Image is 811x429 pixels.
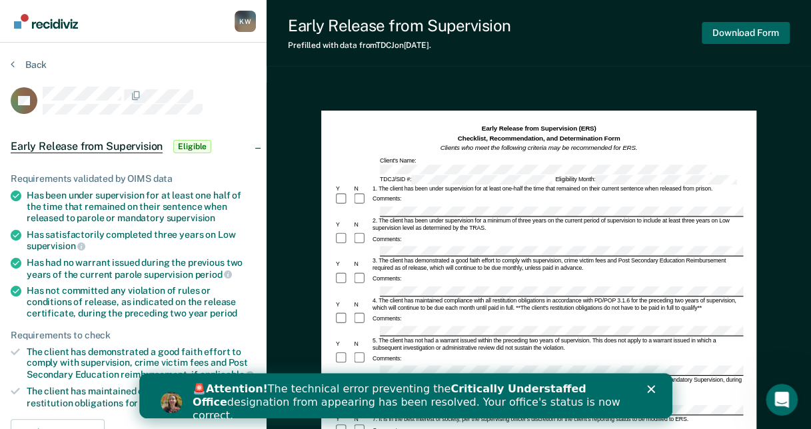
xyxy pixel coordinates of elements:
[334,261,352,268] div: Y
[288,16,511,35] div: Early Release from Supervision
[371,218,742,232] div: 2. The client has been under supervision for a minimum of three years on the current period of su...
[235,11,256,32] div: K W
[53,9,447,35] b: Critically Understaffed Office
[766,384,798,416] iframe: Intercom live chat
[371,196,403,203] div: Comments:
[371,297,742,312] div: 4. The client has maintained compliance with all restitution obligations in accordance with PD/PO...
[27,346,256,380] div: The client has demonstrated a good faith effort to comply with supervision, crime victim fees and...
[702,22,790,44] button: Download Form
[27,240,85,251] span: supervision
[167,213,215,223] span: supervision
[11,140,163,153] span: Early Release from Supervision
[139,373,672,418] iframe: Intercom live chat banner
[353,300,371,308] div: N
[371,275,403,282] div: Comments:
[554,175,738,184] div: Eligibility Month:
[371,416,742,424] div: 7. It is in the best interest of society, per the supervising officer's discretion for the client...
[334,300,352,308] div: Y
[27,386,256,408] div: The client has maintained compliance with all restitution obligations for the preceding two
[378,157,742,174] div: Client's Name:
[195,269,232,280] span: period
[353,340,371,348] div: N
[371,337,742,352] div: 5. The client has not had a warrant issued within the preceding two years of supervision. This do...
[334,340,352,348] div: Y
[334,221,352,228] div: Y
[371,236,403,243] div: Comments:
[200,369,254,380] span: applicable
[53,9,490,49] div: 🚨 The technical error preventing the designation from appearing has been resolved. Your office's ...
[371,257,742,272] div: 3. The client has demonstrated a good faith effort to comply with supervision, crime victim fees ...
[353,185,371,193] div: N
[457,135,620,142] strong: Checklist, Recommendation, and Determination Form
[210,308,237,318] span: period
[27,285,256,318] div: Has not committed any violation of rules or conditions of release, as indicated on the release ce...
[11,330,256,341] div: Requirements to check
[353,416,371,424] div: N
[371,185,742,193] div: 1. The client has been under supervision for at least one-half the time that remained on their cu...
[508,12,521,20] div: Close
[67,9,129,22] b: Attention!
[371,376,742,391] div: 6. The client has not committed any violation of rules or conditions of release as indicated on t...
[27,190,256,223] div: Has been under supervision for at least one half of the time that remained on their sentence when...
[173,140,211,153] span: Eligible
[353,221,371,228] div: N
[334,185,352,193] div: Y
[371,355,403,362] div: Comments:
[378,175,553,184] div: TDCJ/SID #:
[27,257,256,280] div: Has had no warrant issued during the previous two years of the current parole supervision
[27,229,256,252] div: Has satisfactorily completed three years on Low
[334,416,352,424] div: Y
[235,11,256,32] button: Profile dropdown button
[288,41,511,50] div: Prefilled with data from TDCJ on [DATE] .
[14,14,78,29] img: Recidiviz
[353,261,371,268] div: N
[371,315,403,322] div: Comments:
[481,125,596,132] strong: Early Release from Supervision (ERS)
[11,173,256,185] div: Requirements validated by OIMS data
[440,145,637,152] em: Clients who meet the following criteria may be recommended for ERS.
[11,59,47,71] button: Back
